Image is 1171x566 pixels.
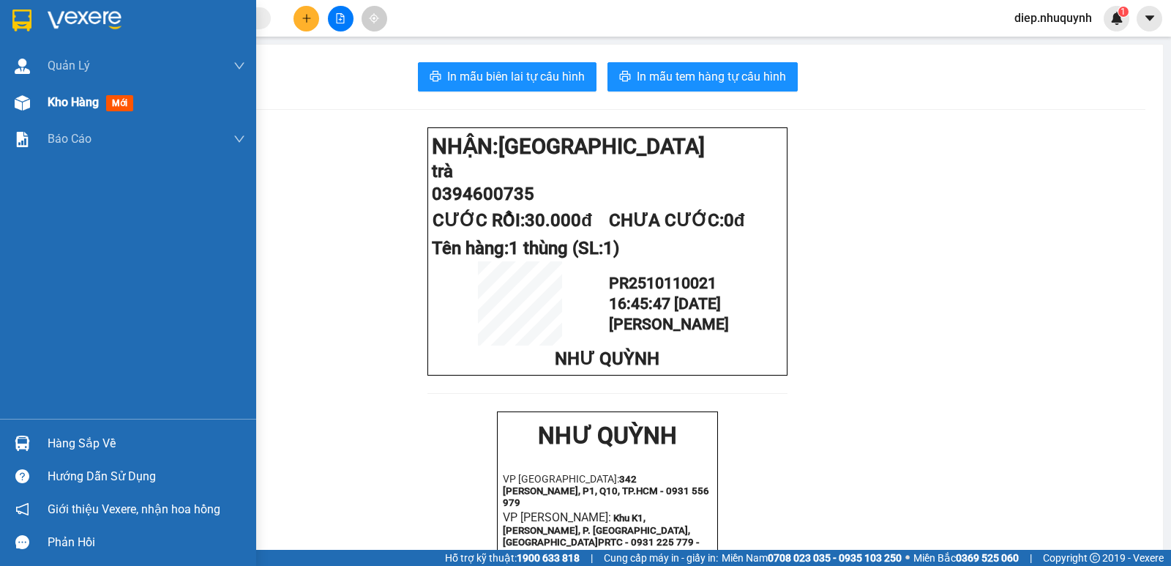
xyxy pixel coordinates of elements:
[724,210,745,231] span: 0đ
[555,349,659,369] span: NHƯ QUỲNH
[609,210,745,231] span: CHƯA CƯỚC:
[48,466,245,488] div: Hướng dẫn sử dụng
[6,91,114,105] span: VP [PERSON_NAME]:
[233,133,245,145] span: down
[6,55,212,89] strong: 342 [PERSON_NAME], P1, Q10, TP.HCM - 0931 556 979
[15,502,29,516] span: notification
[432,134,705,159] strong: NHẬN:
[15,132,30,147] img: solution-icon
[445,550,580,566] span: Hỗ trợ kỹ thuật:
[302,13,312,23] span: plus
[40,6,179,34] strong: NHƯ QUỲNH
[432,161,453,182] span: trà
[503,510,611,524] span: VP [PERSON_NAME]:
[432,238,619,258] span: Tên hàng:
[591,550,593,566] span: |
[503,474,709,508] strong: 342 [PERSON_NAME], P1, Q10, TP.HCM - 0931 556 979
[15,469,29,483] span: question-circle
[517,552,580,564] strong: 1900 633 818
[1143,12,1156,25] span: caret-down
[619,70,631,84] span: printer
[15,535,29,549] span: message
[362,6,387,31] button: aim
[48,130,91,148] span: Báo cáo
[106,95,133,111] span: mới
[48,500,220,518] span: Giới thiệu Vexere, nhận hoa hồng
[6,53,214,89] p: VP [GEOGRAPHIC_DATA]:
[609,294,721,313] span: 16:45:47 [DATE]
[369,13,379,23] span: aim
[913,550,1019,566] span: Miền Bắc
[498,134,705,159] span: [GEOGRAPHIC_DATA]
[1003,9,1104,27] span: diep.nhuquynh
[447,67,585,86] span: In mẫu biên lai tự cấu hình
[432,184,534,204] span: 0394600735
[15,59,30,74] img: warehouse-icon
[1090,553,1100,563] span: copyright
[956,552,1019,564] strong: 0369 525 060
[48,56,90,75] span: Quản Lý
[607,62,798,92] button: printerIn mẫu tem hàng tự cấu hình
[1110,12,1123,25] img: icon-new-feature
[905,555,910,561] span: ⚪️
[328,6,353,31] button: file-add
[604,550,718,566] span: Cung cấp máy in - giấy in:
[538,422,677,450] strong: NHƯ QUỲNH
[1137,6,1162,31] button: caret-down
[430,70,441,84] span: printer
[335,13,345,23] span: file-add
[722,550,902,566] span: Miền Nam
[1030,550,1032,566] span: |
[1118,7,1129,17] sup: 1
[609,315,729,333] span: [PERSON_NAME]
[15,436,30,451] img: warehouse-icon
[525,210,592,231] span: 30.000đ
[48,532,245,554] div: Phản hồi
[433,210,592,231] span: CƯỚC RỒI:
[509,238,619,258] span: 1 thùng (SL:
[48,433,245,455] div: Hàng sắp về
[637,67,786,86] span: In mẫu tem hàng tự cấu hình
[1121,7,1126,17] span: 1
[418,62,596,92] button: printerIn mẫu biên lai tự cấu hình
[48,95,99,109] span: Kho hàng
[15,95,30,111] img: warehouse-icon
[233,60,245,72] span: down
[12,10,31,31] img: logo-vxr
[603,238,619,258] span: 1)
[293,6,319,31] button: plus
[503,473,712,508] p: VP [GEOGRAPHIC_DATA]:
[768,552,902,564] strong: 0708 023 035 - 0935 103 250
[609,274,717,292] span: PR2510110021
